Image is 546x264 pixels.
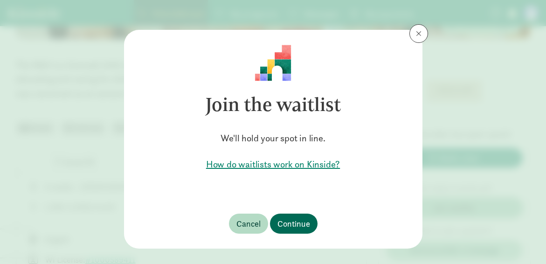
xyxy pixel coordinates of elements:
[270,214,318,234] button: Continue
[277,217,310,230] span: Continue
[139,158,408,171] a: How do waitlists work on Kinside?
[236,217,261,230] span: Cancel
[139,81,408,128] h3: Join the waitlist
[139,132,408,145] h5: We'll hold your spot in line.
[229,214,268,234] button: Cancel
